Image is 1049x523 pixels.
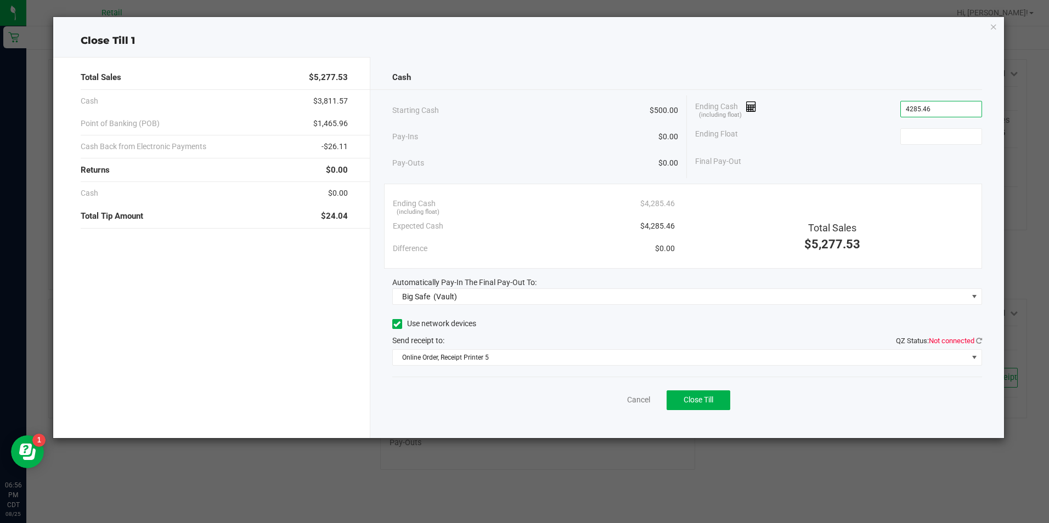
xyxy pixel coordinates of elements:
span: $24.04 [321,210,348,223]
div: Returns [81,158,347,182]
span: Ending Cash [393,198,436,209]
span: Automatically Pay-In The Final Pay-Out To: [392,278,537,287]
span: Final Pay-Out [695,156,741,167]
span: Not connected [929,337,974,345]
span: Total Tip Amount [81,210,143,223]
span: Point of Banking (POB) [81,118,160,129]
span: Cash Back from Electronic Payments [81,141,206,152]
span: $500.00 [650,105,678,116]
span: (including float) [397,208,439,217]
span: Big Safe [402,292,430,301]
button: Close Till [667,390,730,410]
span: (including float) [699,111,742,120]
span: Cash [81,95,98,107]
span: Expected Cash [393,220,443,232]
div: Close Till 1 [53,33,1003,48]
span: $4,285.46 [640,220,675,232]
span: Online Order, Receipt Printer 5 [393,350,968,365]
span: Total Sales [808,222,856,234]
span: -$26.11 [322,141,348,152]
span: Close Till [684,395,713,404]
span: Pay-Ins [392,131,418,143]
span: $5,277.53 [309,71,348,84]
span: QZ Status: [896,337,982,345]
span: $0.00 [326,164,348,177]
span: $0.00 [655,243,675,254]
iframe: Resource center unread badge [32,434,46,447]
a: Cancel [627,394,650,406]
iframe: Resource center [11,435,44,468]
span: $0.00 [328,187,348,199]
span: Difference [393,243,427,254]
span: Cash [81,187,98,199]
span: Cash [392,71,411,84]
span: Total Sales [81,71,121,84]
span: Ending Float [695,128,738,145]
span: $3,811.57 [313,95,348,107]
span: Starting Cash [392,105,439,116]
span: $5,277.53 [804,237,860,251]
span: $1,465.96 [313,118,348,129]
span: $4,285.46 [640,198,675,209]
span: $0.00 [658,131,678,143]
span: Ending Cash [695,101,757,117]
span: Send receipt to: [392,336,444,345]
span: $0.00 [658,157,678,169]
span: Pay-Outs [392,157,424,169]
label: Use network devices [392,318,476,329]
span: (Vault) [433,292,457,301]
